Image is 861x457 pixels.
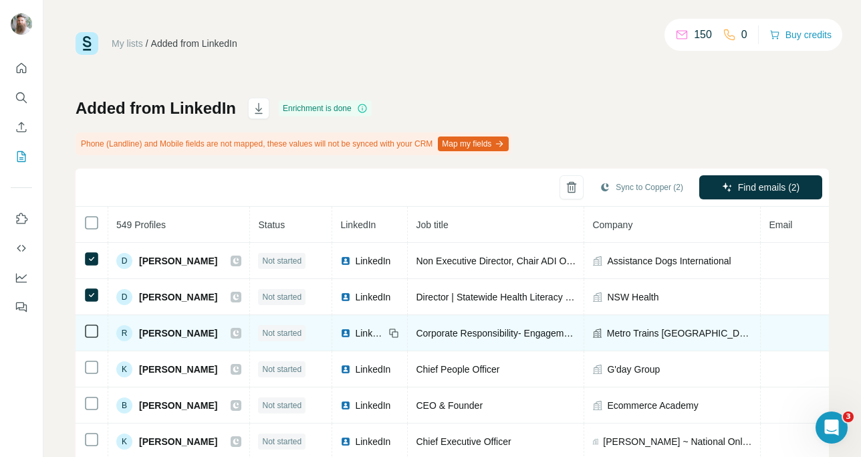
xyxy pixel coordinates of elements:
img: LinkedIn logo [340,364,351,375]
span: Corporate Responsibility- Engagement Lead [416,328,600,339]
span: Assistance Dogs International [607,254,731,268]
span: CEO & Founder [416,400,483,411]
img: Avatar [11,13,32,35]
button: Dashboard [11,266,32,290]
span: [PERSON_NAME] ~ National Online Retailers Association [603,435,752,448]
button: Use Surfe API [11,236,32,260]
img: Surfe Logo [76,32,98,55]
span: Email [769,219,792,230]
h1: Added from LinkedIn [76,98,236,119]
span: Director | Statewide Health Literacy Hub | NSW Health [416,292,641,302]
span: [PERSON_NAME] [139,327,217,340]
span: LinkedIn [355,363,390,376]
button: Enrich CSV [11,115,32,139]
span: Not started [262,363,301,375]
span: 3 [843,412,854,422]
img: LinkedIn logo [340,400,351,411]
div: Enrichment is done [279,100,372,116]
div: D [116,289,132,305]
div: D [116,253,132,269]
span: [PERSON_NAME] [139,254,217,268]
a: My lists [112,38,143,49]
div: Added from LinkedIn [151,37,237,50]
p: 150 [694,27,712,43]
button: Search [11,86,32,110]
button: Map my fields [438,136,509,151]
span: Metro Trains [GEOGRAPHIC_DATA] [607,327,753,340]
span: Not started [262,327,301,339]
button: Quick start [11,56,32,80]
span: Chief Executive Officer [416,436,511,447]
button: Use Surfe on LinkedIn [11,207,32,231]
span: 549 Profiles [116,219,166,230]
span: Ecommerce Academy [607,399,698,412]
p: 0 [741,27,747,43]
span: LinkedIn [340,219,376,230]
span: Not started [262,399,301,412]
span: Status [258,219,285,230]
span: LinkedIn [355,399,390,412]
span: Chief People Officer [416,364,499,375]
span: Not started [262,255,301,267]
div: B [116,397,132,414]
div: Phone (Landline) and Mobile fields are not mapped, these values will not be synced with your CRM [76,132,511,155]
img: LinkedIn logo [340,292,351,302]
button: Buy credits [769,25,832,44]
span: LinkedIn [355,435,390,448]
span: G'day Group [607,363,660,376]
div: R [116,325,132,341]
span: NSW Health [607,290,658,304]
span: [PERSON_NAME] [139,363,217,376]
div: K [116,361,132,377]
span: Find emails (2) [738,181,800,194]
span: Not started [262,291,301,303]
span: [PERSON_NAME] [139,290,217,304]
div: K [116,434,132,450]
iframe: Intercom live chat [816,412,848,444]
span: LinkedIn [355,327,384,340]
button: My lists [11,145,32,169]
img: LinkedIn logo [340,256,351,266]
button: Find emails (2) [699,175,822,199]
span: Non Executive Director, Chair ADI Oceania and [GEOGRAPHIC_DATA], Governance Committee [416,256,816,266]
span: LinkedIn [355,254,390,268]
li: / [146,37,148,50]
button: Sync to Copper (2) [590,177,693,197]
span: [PERSON_NAME] [139,399,217,412]
span: Job title [416,219,448,230]
img: LinkedIn logo [340,328,351,339]
button: Feedback [11,295,32,319]
span: Not started [262,436,301,448]
img: LinkedIn logo [340,436,351,447]
span: LinkedIn [355,290,390,304]
span: Company [592,219,632,230]
span: [PERSON_NAME] [139,435,217,448]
